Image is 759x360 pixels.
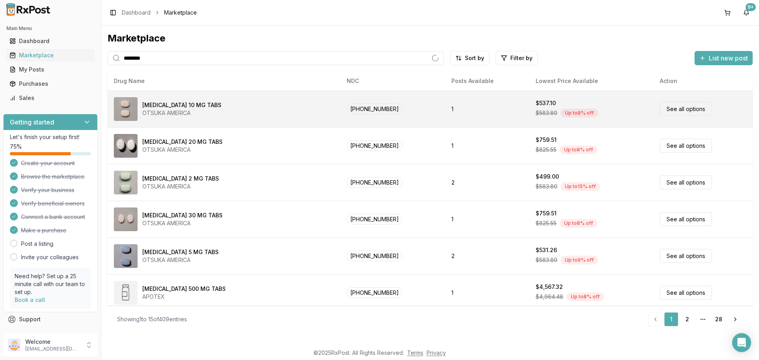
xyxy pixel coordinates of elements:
[680,312,694,326] a: 2
[695,51,753,65] button: List new post
[445,164,529,201] td: 2
[6,91,94,105] a: Sales
[660,212,712,226] a: See all options
[407,349,423,356] a: Terms
[21,186,74,194] span: Verify your business
[21,226,66,234] span: Make a purchase
[6,25,94,32] h2: Main Menu
[114,97,138,121] img: Abilify 10 MG TABS
[560,145,597,154] div: Up to 8 % off
[536,146,557,154] span: $825.55
[560,219,597,228] div: Up to 8 % off
[347,214,402,224] span: [PHONE_NUMBER]
[660,139,712,153] a: See all options
[445,90,529,127] td: 1
[536,183,557,190] span: $583.80
[122,9,151,17] a: Dashboard
[3,92,98,104] button: Sales
[21,173,85,181] span: Browse the marketplace
[496,51,538,65] button: Filter by
[445,237,529,274] td: 2
[566,292,604,301] div: Up to 8 % off
[712,312,726,326] a: 28
[3,312,98,326] button: Support
[10,143,22,151] span: 75 %
[536,209,557,217] div: $759.51
[746,3,756,11] div: 9+
[9,37,91,45] div: Dashboard
[21,159,75,167] span: Create your account
[108,32,753,45] div: Marketplace
[142,138,223,146] div: [MEDICAL_DATA] 20 MG TABS
[15,272,86,296] p: Need help? Set up a 25 minute call with our team to set up.
[536,136,557,144] div: $759.51
[709,53,748,63] span: List new post
[10,133,91,141] p: Let's finish your setup first!
[114,171,138,194] img: Abilify 2 MG TABS
[536,283,563,291] div: $4,567.32
[445,274,529,311] td: 1
[142,101,221,109] div: [MEDICAL_DATA] 10 MG TABS
[25,338,80,346] p: Welcome
[114,281,138,305] img: Abiraterone Acetate 500 MG TABS
[561,182,600,191] div: Up to 15 % off
[347,140,402,151] span: [PHONE_NUMBER]
[561,256,598,264] div: Up to 9 % off
[660,249,712,263] a: See all options
[445,127,529,164] td: 1
[445,72,529,90] th: Posts Available
[445,201,529,237] td: 1
[6,77,94,91] a: Purchases
[164,9,197,17] span: Marketplace
[536,256,557,264] span: $583.80
[142,219,223,227] div: OTSUKA AMERICA
[536,99,556,107] div: $537.10
[536,246,557,254] div: $531.26
[142,183,219,190] div: OTSUKA AMERICA
[340,72,445,90] th: NDC
[114,207,138,231] img: Abilify 30 MG TABS
[19,330,46,337] span: Feedback
[3,35,98,47] button: Dashboard
[9,51,91,59] div: Marketplace
[8,339,21,351] img: User avatar
[347,104,402,114] span: [PHONE_NUMBER]
[3,77,98,90] button: Purchases
[142,293,226,301] div: APOTEX
[10,117,54,127] h3: Getting started
[536,173,559,181] div: $499.00
[427,349,446,356] a: Privacy
[695,55,753,63] a: List new post
[142,109,221,117] div: OTSUKA AMERICA
[108,72,340,90] th: Drug Name
[9,80,91,88] div: Purchases
[510,54,532,62] span: Filter by
[3,49,98,62] button: Marketplace
[529,72,653,90] th: Lowest Price Available
[536,219,557,227] span: $825.55
[15,296,45,303] a: Book a call
[21,213,85,221] span: Connect a bank account
[3,326,98,341] button: Feedback
[142,256,219,264] div: OTSUKA AMERICA
[740,6,753,19] button: 9+
[6,34,94,48] a: Dashboard
[142,146,223,154] div: OTSUKA AMERICA
[3,63,98,76] button: My Posts
[117,315,187,323] div: Showing 1 to 15 of 409 entries
[114,134,138,158] img: Abilify 20 MG TABS
[660,286,712,300] a: See all options
[536,293,563,301] span: $4,964.48
[465,54,484,62] span: Sort by
[561,109,598,117] div: Up to 8 % off
[660,175,712,189] a: See all options
[25,346,80,352] p: [EMAIL_ADDRESS][DOMAIN_NAME]
[21,240,53,248] a: Post a listing
[9,66,91,74] div: My Posts
[536,109,557,117] span: $583.80
[653,72,753,90] th: Action
[142,248,219,256] div: [MEDICAL_DATA] 5 MG TABS
[450,51,489,65] button: Sort by
[727,312,743,326] a: Go to next page
[3,3,54,16] img: RxPost Logo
